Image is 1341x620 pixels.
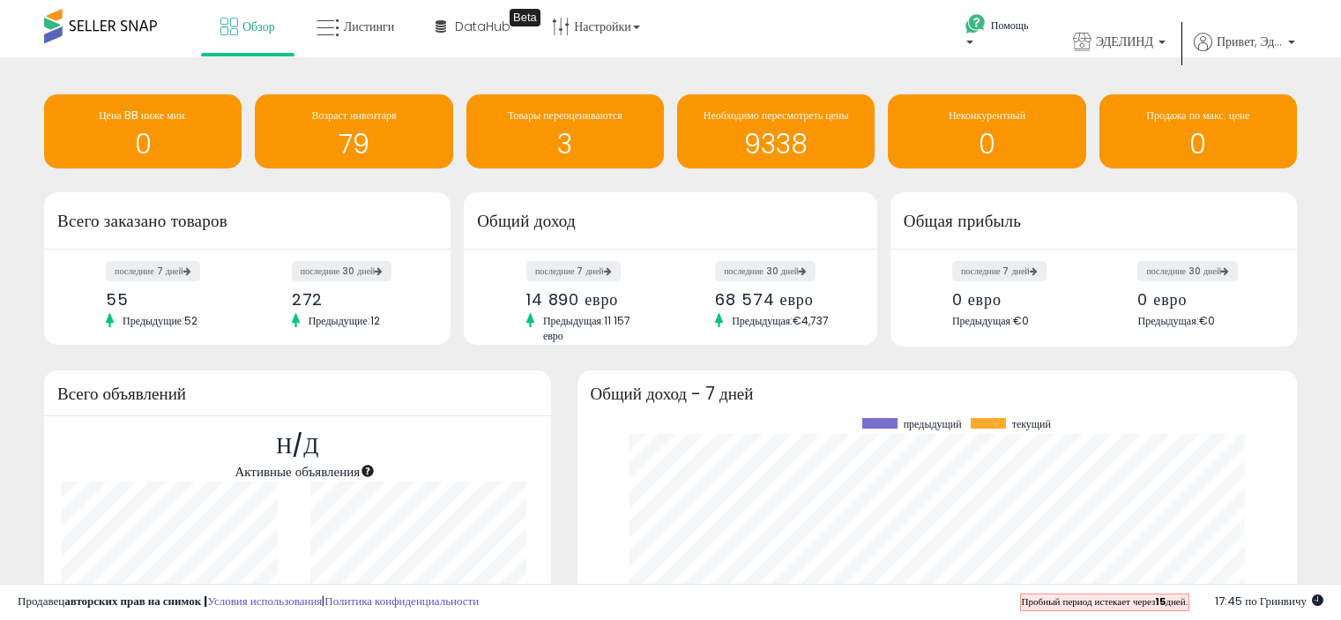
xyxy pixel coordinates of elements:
[57,209,227,233] font: Всего заказано товаров
[1146,108,1249,123] font: Продажа по макс. цене
[292,288,324,310] font: 272
[235,462,360,481] font: Активные объявления
[952,288,1002,310] font: 0 евро
[339,125,369,163] font: 79
[715,288,813,310] font: 68 574 евро
[301,265,376,278] font: последние 30 дней
[207,593,322,609] a: Условия использования
[311,108,396,123] font: Возраст инвентаря
[1060,15,1179,72] a: ЭДЕЛИНД
[466,94,664,168] a: Товары переоцениваются 3
[57,382,186,406] font: Всего объявлений
[1166,594,1187,609] font: дней.
[115,265,183,278] font: последние 7 дней
[961,265,1030,278] font: последние 7 дней
[1155,594,1166,609] font: 15
[455,18,510,35] font: DataHub
[1215,593,1307,609] font: 17:45 по Гринвичу
[324,593,479,609] a: Политика конфиденциальности
[1189,125,1206,163] font: 0
[99,108,187,123] font: Цена BB ниже мин.
[979,125,995,163] font: 0
[1022,594,1156,609] font: Пробный период истекает через
[18,593,64,609] font: Продавец
[477,209,576,233] font: Общий доход
[1012,416,1051,431] font: текущий
[255,94,452,168] a: Возраст инвентаря 79
[744,125,808,163] font: 9338
[276,430,318,461] font: Н/Д
[535,265,604,278] font: последние 7 дней
[1217,33,1306,50] font: Привет, Эделинд
[1199,313,1215,328] font: €0
[508,108,622,123] font: Товары переоцениваются
[64,593,207,609] font: авторских прав на снимок |
[557,125,572,163] font: 3
[1137,313,1198,328] font: Предыдущая:
[793,313,829,328] font: €4,737
[526,288,618,310] font: 14 890 евро
[242,18,275,35] font: Обзор
[1194,33,1295,72] a: Привет, Эделинд
[904,416,962,431] font: предыдущий
[677,94,875,168] a: Необходимо пересмотреть цены 9338
[1146,265,1221,278] font: последние 30 дней
[543,313,630,343] font: 11 157 евро
[44,94,242,168] a: Цена BB ниже мин. 0
[991,18,1029,33] font: Помощь
[344,18,395,35] font: Листинги
[904,209,1021,233] font: Общая прибыль
[888,94,1085,168] a: Неконкурентный 0
[949,108,1025,123] font: Неконкурентный
[724,265,799,278] font: последние 30 дней
[360,463,376,479] div: Якорь подсказки
[965,13,987,35] i: Получить помощь
[732,313,793,328] font: Предыдущая:
[123,313,184,328] font: Предыдущие:
[952,313,1013,328] font: Предыдущая:
[309,313,370,328] font: Предыдущие:
[1137,288,1187,310] font: 0 евро
[1096,33,1153,50] font: ЭДЕЛИНД
[704,108,849,123] font: Необходимо пересмотреть цены
[543,313,604,328] font: Предыдущая:
[1215,593,1323,609] span: 2025-09-18 03:49 GMT
[322,593,324,609] font: |
[1099,94,1297,168] a: Продажа по макс. цене 0
[1013,313,1029,328] font: €0
[510,9,540,26] div: Tooltip anchor
[184,313,197,328] font: 52
[370,313,380,328] font: 12
[135,125,152,163] font: 0
[574,18,631,35] font: Настройки
[591,382,754,406] font: Общий доход - 7 дней
[106,288,129,310] font: 55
